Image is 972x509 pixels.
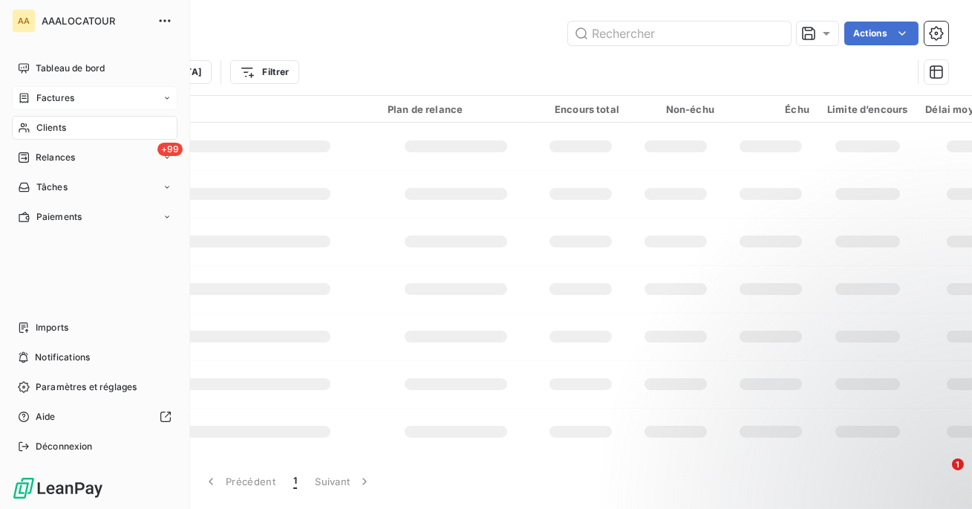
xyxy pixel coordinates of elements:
span: +99 [157,143,183,156]
span: Paiements [36,210,82,224]
a: Aide [12,405,177,429]
img: Logo LeanPay [12,476,104,500]
iframe: Intercom notifications message [675,365,972,469]
button: Suivant [306,466,381,497]
span: Tableau de bord [36,62,105,75]
div: Échu [732,103,809,115]
div: Encours total [542,103,619,115]
span: Déconnexion [36,440,93,453]
div: Non-échu [637,103,714,115]
span: 1 [293,474,297,489]
div: Limite d’encours [827,103,907,115]
span: 1 [952,458,964,470]
span: Notifications [35,351,90,364]
span: Aide [36,410,56,424]
div: Plan de relance [388,103,524,115]
input: Rechercher [568,22,791,45]
span: Paramètres et réglages [36,380,137,394]
span: Clients [36,121,66,134]
span: Imports [36,321,68,334]
span: Factures [36,91,74,105]
button: Actions [844,22,919,45]
button: Précédent [195,466,284,497]
span: Relances [36,151,75,164]
button: Filtrer [230,60,299,84]
span: AAALOCATOUR [42,15,149,27]
button: 1 [284,466,306,497]
iframe: Intercom live chat [922,458,957,494]
span: Tâches [36,181,68,194]
div: AA [12,9,36,33]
